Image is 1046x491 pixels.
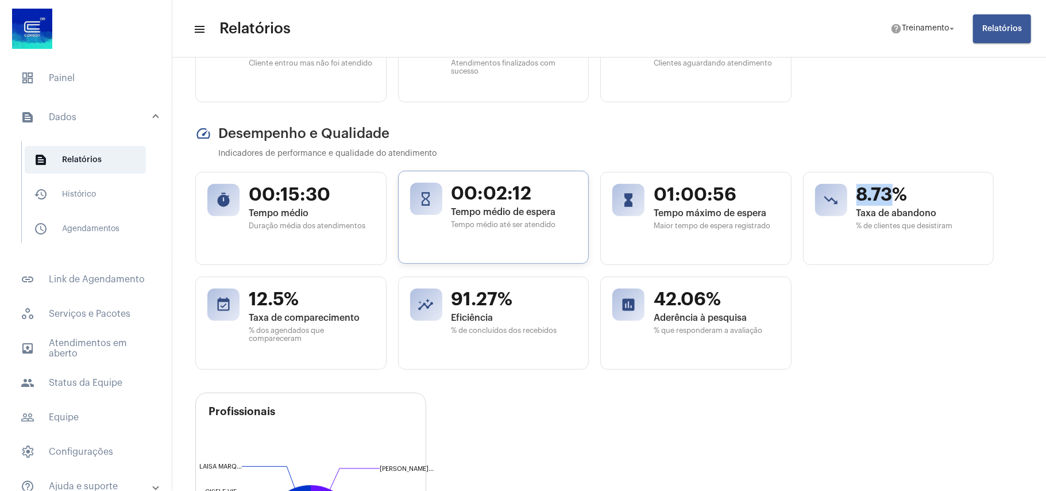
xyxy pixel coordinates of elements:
[218,149,994,158] p: Indicadores de performance e qualidade do atendimento
[883,17,964,40] button: Treinamento
[9,6,55,52] img: d4669ae0-8c07-2337-4f67-34b0df7f5ae4.jpeg
[856,222,982,230] span: % de clientes que desistiram
[34,187,48,201] mat-icon: sidenav icon
[451,327,577,335] span: % de concluídos dos recebidos
[21,273,34,286] mat-icon: sidenav icon
[249,208,375,218] span: Tempo médio
[25,146,146,174] span: Relatórios
[451,59,577,75] span: Atendimentos finalizados com sucesso
[25,215,146,243] span: Agendamentos
[11,300,160,328] span: Serviços e Pacotes
[973,14,1031,43] button: Relatórios
[451,183,577,205] span: 00:02:12
[21,71,34,85] span: sidenav icon
[7,99,172,136] mat-expansion-panel-header: sidenav iconDados
[654,313,779,323] span: Aderência à pesquisa
[249,313,375,323] span: Taxa de comparecimento
[21,110,153,124] mat-panel-title: Dados
[21,110,34,124] mat-icon: sidenav icon
[11,266,160,293] span: Link de Agendamento
[620,297,636,313] mat-icon: poll
[249,289,375,310] span: 12.5%
[823,192,839,208] mat-icon: trending_down
[11,64,160,92] span: Painel
[418,191,434,207] mat-icon: hourglass_empty
[451,221,577,229] span: Tempo médio até ser atendido
[21,376,34,390] mat-icon: sidenav icon
[195,125,994,141] h2: Desempenho e Qualidade
[11,369,160,397] span: Status da Equipe
[654,222,779,230] span: Maior tempo de espera registrado
[21,445,34,459] span: sidenav icon
[7,136,172,259] div: sidenav iconDados
[856,184,982,206] span: 8.73%
[902,25,949,33] span: Treinamento
[620,192,636,208] mat-icon: hourglass_full
[856,208,982,218] span: Taxa de abandono
[418,297,434,313] mat-icon: insights
[21,342,34,355] mat-icon: sidenav icon
[451,289,577,310] span: 91.27%
[982,25,1022,33] span: Relatórios
[11,335,160,362] span: Atendimentos em aberto
[11,404,160,431] span: Equipe
[249,327,375,343] span: % dos agendados que compareceram
[34,222,48,236] mat-icon: sidenav icon
[451,207,577,217] span: Tempo médio de espera
[215,297,231,313] mat-icon: event_available
[215,192,231,208] mat-icon: timer
[195,125,211,141] mat-icon: speed
[451,313,577,323] span: Eficiência
[654,289,779,310] span: 42.06%
[654,184,779,206] span: 01:00:56
[11,438,160,466] span: Configurações
[890,23,902,34] mat-icon: help
[21,411,34,424] mat-icon: sidenav icon
[249,184,375,206] span: 00:15:30
[249,59,375,67] span: Cliente entrou mas não foi atendido
[209,406,426,458] h3: Profissionais
[654,327,779,335] span: % que responderam a avaliação
[947,24,957,34] mat-icon: arrow_drop_down
[219,20,291,38] span: Relatórios
[34,153,48,167] mat-icon: sidenav icon
[654,59,779,67] span: Clientes aguardando atendimento
[25,181,146,208] span: Histórico
[380,465,434,471] text: [PERSON_NAME]...
[249,222,375,230] span: Duração média dos atendimentos
[654,208,779,218] span: Tempo máximo de espera
[199,463,242,470] text: LAISA MARQ...
[193,22,204,36] mat-icon: sidenav icon
[21,307,34,321] span: sidenav icon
